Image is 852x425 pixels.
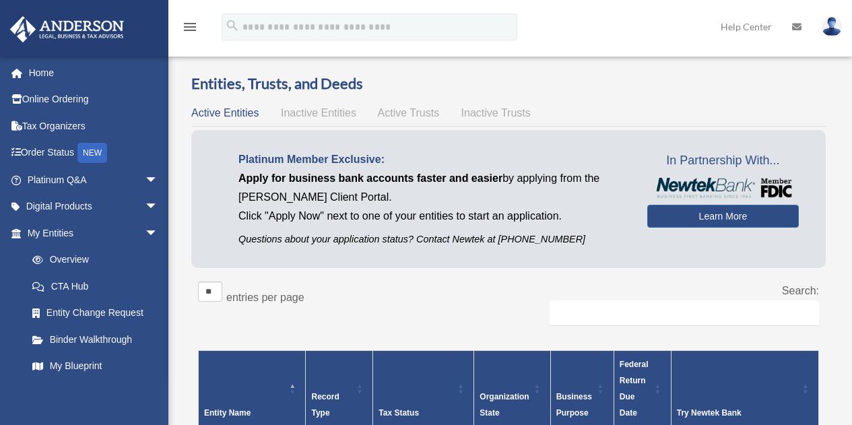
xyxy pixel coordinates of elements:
a: Overview [19,247,165,273]
span: Inactive Entities [281,107,356,119]
span: arrow_drop_down [145,193,172,221]
p: by applying from the [PERSON_NAME] Client Portal. [238,169,627,207]
i: search [225,18,240,33]
img: User Pic [822,17,842,36]
a: My Blueprint [19,353,172,380]
a: Platinum Q&Aarrow_drop_down [9,166,178,193]
a: Learn More [647,205,799,228]
span: Business Purpose [556,392,592,418]
a: Entity Change Request [19,300,172,327]
span: In Partnership With... [647,150,799,172]
span: arrow_drop_down [145,166,172,194]
span: Entity Name [204,408,251,418]
a: CTA Hub [19,273,172,300]
span: Tax Status [379,408,419,418]
a: menu [182,24,198,35]
span: arrow_drop_down [145,220,172,247]
a: Binder Walkthrough [19,326,172,353]
a: Digital Productsarrow_drop_down [9,193,178,220]
span: Active Trusts [378,107,440,119]
p: Platinum Member Exclusive: [238,150,627,169]
a: Home [9,59,178,86]
span: Inactive Trusts [461,107,531,119]
span: Active Entities [191,107,259,119]
a: My Entitiesarrow_drop_down [9,220,172,247]
a: Tax Organizers [9,112,178,139]
div: NEW [77,143,107,163]
h3: Entities, Trusts, and Deeds [191,73,826,94]
i: menu [182,19,198,35]
label: entries per page [226,292,304,303]
span: Apply for business bank accounts faster and easier [238,172,502,184]
label: Search: [782,285,819,296]
p: Click "Apply Now" next to one of your entities to start an application. [238,207,627,226]
a: Order StatusNEW [9,139,178,167]
img: Anderson Advisors Platinum Portal [6,16,128,42]
span: Organization State [480,392,529,418]
span: Record Type [311,392,339,418]
img: NewtekBankLogoSM.png [654,178,792,198]
a: Online Ordering [9,86,178,113]
div: Try Newtek Bank [677,405,798,421]
span: Federal Return Due Date [620,360,649,418]
p: Questions about your application status? Contact Newtek at [PHONE_NUMBER] [238,231,627,248]
a: Tax Due Dates [19,379,172,406]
